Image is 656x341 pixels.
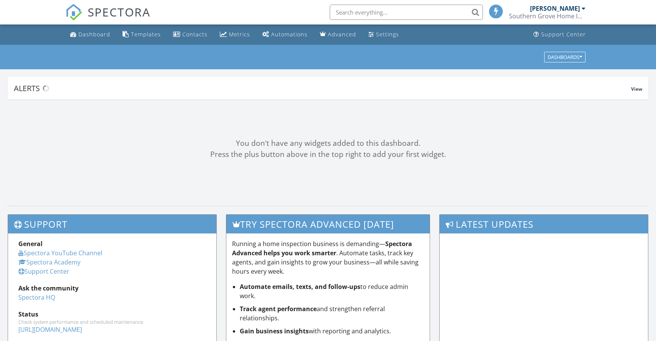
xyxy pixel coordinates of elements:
[18,293,55,302] a: Spectora HQ
[240,304,424,323] li: and strengthen referral relationships.
[67,28,113,42] a: Dashboard
[328,31,356,38] div: Advanced
[232,240,412,257] strong: Spectora Advanced helps you work smarter
[18,267,69,276] a: Support Center
[240,305,317,313] strong: Track agent performance
[229,31,250,38] div: Metrics
[18,284,206,293] div: Ask the community
[18,325,82,334] a: [URL][DOMAIN_NAME]
[509,12,586,20] div: Southern Grove Home Inspections
[376,31,399,38] div: Settings
[530,5,580,12] div: [PERSON_NAME]
[217,28,253,42] a: Metrics
[530,28,589,42] a: Support Center
[18,240,43,248] strong: General
[131,31,161,38] div: Templates
[240,282,360,291] strong: Automate emails, texts, and follow-ups
[240,327,309,335] strong: Gain business insights
[548,54,582,60] div: Dashboards
[18,258,80,266] a: Spectora Academy
[631,86,642,92] span: View
[8,138,648,149] div: You don't have any widgets added to this dashboard.
[65,10,151,26] a: SPECTORA
[317,28,359,42] a: Advanced
[226,215,430,233] h3: Try spectora advanced [DATE]
[240,326,424,336] li: with reporting and analytics.
[18,310,206,319] div: Status
[88,4,151,20] span: SPECTORA
[119,28,164,42] a: Templates
[365,28,402,42] a: Settings
[65,4,82,21] img: The Best Home Inspection Software - Spectora
[330,5,483,20] input: Search everything...
[544,52,586,62] button: Dashboards
[14,83,631,93] div: Alerts
[182,31,208,38] div: Contacts
[240,282,424,300] li: to reduce admin work.
[271,31,308,38] div: Automations
[8,215,216,233] h3: Support
[170,28,211,42] a: Contacts
[18,319,206,325] div: Check system performance and scheduled maintenance.
[440,215,648,233] h3: Latest Updates
[232,239,424,276] p: Running a home inspection business is demanding— . Automate tasks, track key agents, and gain ins...
[18,249,102,257] a: Spectora YouTube Channel
[8,149,648,160] div: Press the plus button above in the top right to add your first widget.
[259,28,311,42] a: Automations (Basic)
[541,31,586,38] div: Support Center
[79,31,110,38] div: Dashboard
